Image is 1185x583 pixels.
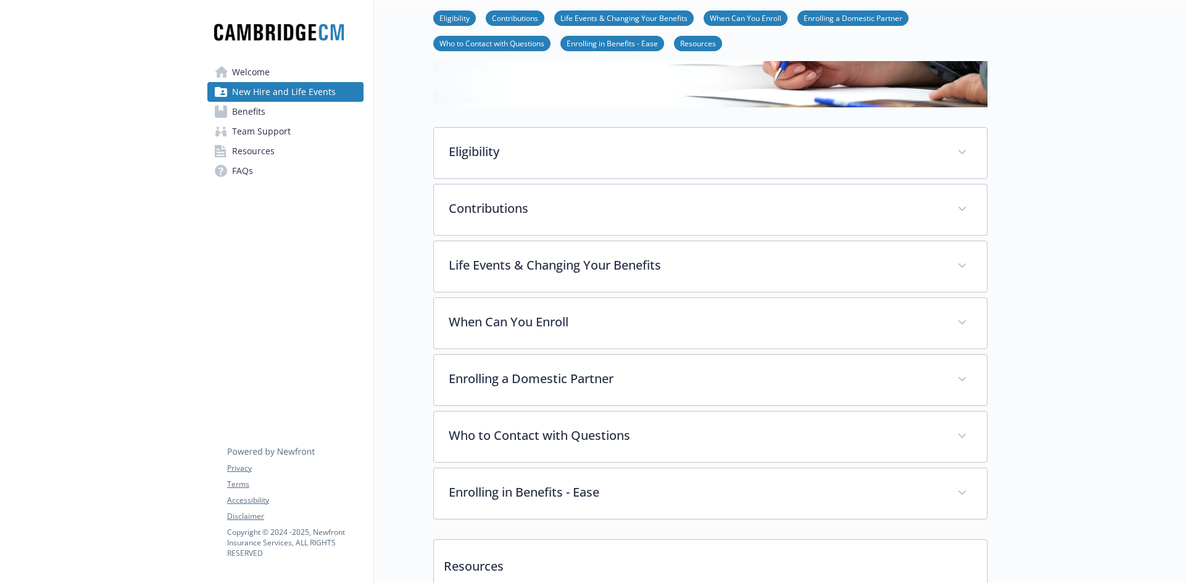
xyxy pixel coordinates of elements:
[449,199,942,218] p: Contributions
[207,122,364,141] a: Team Support
[227,479,363,490] a: Terms
[207,62,364,82] a: Welcome
[434,355,987,405] div: Enrolling a Domestic Partner
[797,12,908,23] a: Enrolling a Domestic Partner
[232,82,336,102] span: New Hire and Life Events
[232,161,253,181] span: FAQs
[434,128,987,178] div: Eligibility
[434,411,987,462] div: Who to Contact with Questions
[232,62,270,82] span: Welcome
[704,12,788,23] a: When Can You Enroll
[434,241,987,292] div: Life Events & Changing Your Benefits
[232,102,265,122] span: Benefits
[207,161,364,181] a: FAQs
[674,37,722,49] a: Resources
[486,12,544,23] a: Contributions
[232,122,291,141] span: Team Support
[449,426,942,445] p: Who to Contact with Questions
[434,184,987,235] div: Contributions
[554,12,694,23] a: Life Events & Changing Your Benefits
[207,102,364,122] a: Benefits
[449,370,942,388] p: Enrolling a Domestic Partner
[232,141,275,161] span: Resources
[227,511,363,522] a: Disclaimer
[449,483,942,502] p: Enrolling in Benefits - Ease
[227,495,363,506] a: Accessibility
[449,313,942,331] p: When Can You Enroll
[433,12,476,23] a: Eligibility
[449,143,942,161] p: Eligibility
[560,37,664,49] a: Enrolling in Benefits - Ease
[434,298,987,349] div: When Can You Enroll
[434,468,987,519] div: Enrolling in Benefits - Ease
[207,141,364,161] a: Resources
[227,527,363,558] p: Copyright © 2024 - 2025 , Newfront Insurance Services, ALL RIGHTS RESERVED
[433,37,551,49] a: Who to Contact with Questions
[207,82,364,102] a: New Hire and Life Events
[449,256,942,275] p: Life Events & Changing Your Benefits
[227,463,363,474] a: Privacy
